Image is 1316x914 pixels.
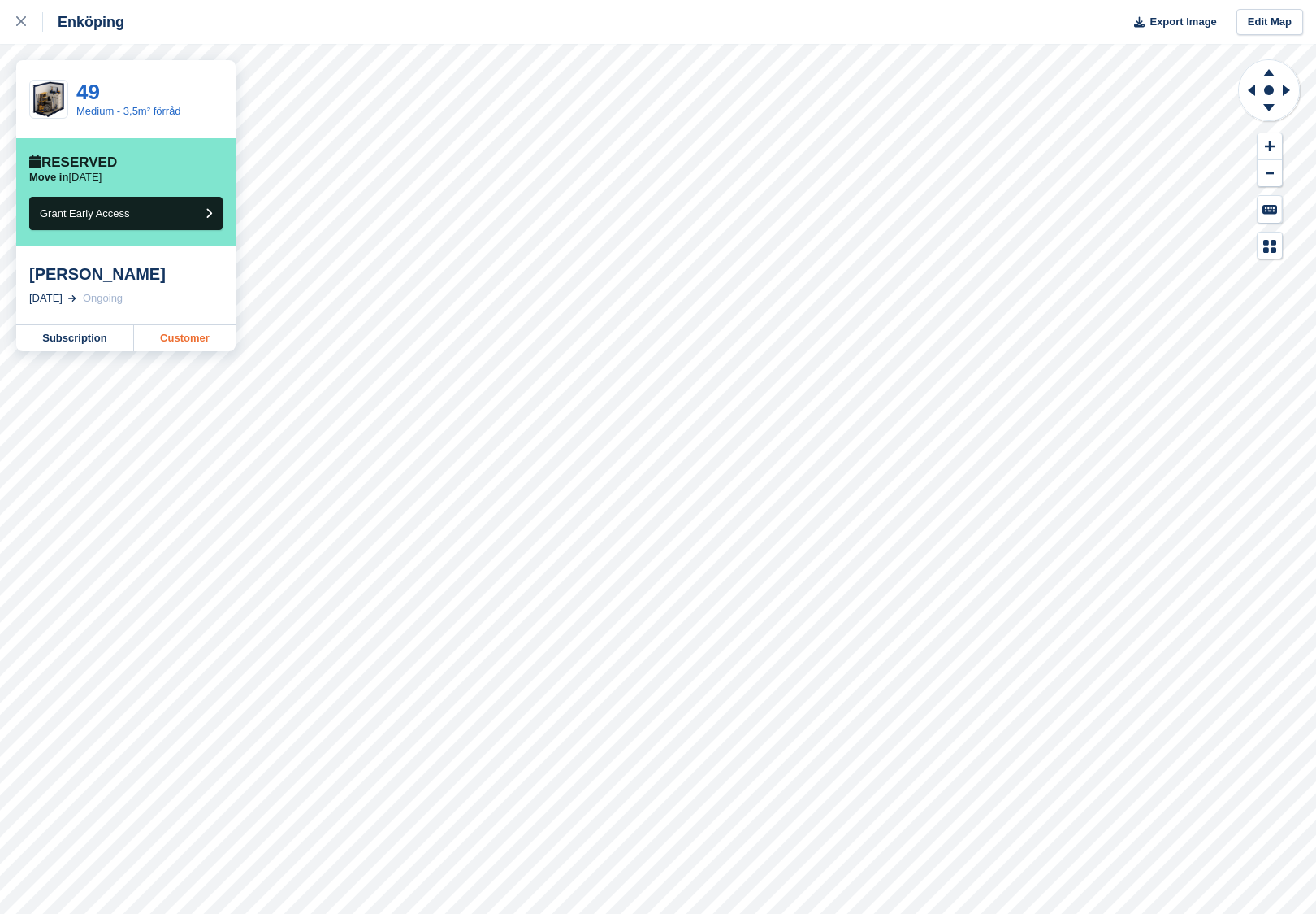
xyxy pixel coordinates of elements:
[1258,233,1282,259] button: Map Legend
[29,155,117,171] div: Reserved
[1258,133,1282,160] button: Zoom In
[83,290,123,307] div: Ongoing
[76,105,181,117] a: Medium - 3,5m² förråd
[1258,196,1282,223] button: Keyboard Shortcuts
[40,207,130,220] span: Grant Early Access
[29,264,223,284] div: [PERSON_NAME]
[1236,9,1303,36] a: Edit Map
[16,325,134,351] a: Subscription
[1124,9,1217,36] button: Export Image
[76,80,100,104] a: 49
[1149,14,1216,30] span: Export Image
[29,197,223,230] button: Grant Early Access
[134,325,236,351] a: Customer
[1258,160,1282,187] button: Zoom Out
[43,12,124,32] div: Enköping
[29,171,68,183] span: Move in
[30,81,67,116] img: _prc-small_final.png
[29,290,63,307] div: [DATE]
[68,295,76,302] img: arrow-right-light-icn-cde0832a797a2874e46488d9cf13f60e5c3a73dbe684e267c42b8395dfbc2abf.svg
[29,171,102,184] p: [DATE]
